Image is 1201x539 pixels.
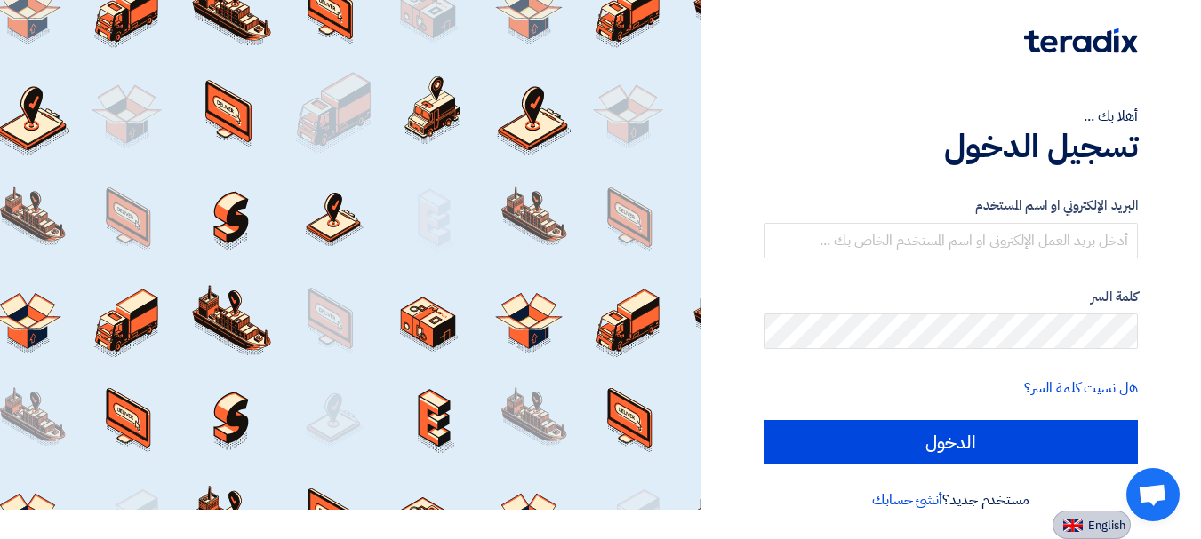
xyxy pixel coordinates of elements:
[764,106,1138,127] div: أهلا بك ...
[764,223,1138,258] input: أدخل بريد العمل الإلكتروني او اسم المستخدم الخاص بك ...
[1024,377,1138,399] a: هل نسيت كلمة السر؟
[1126,468,1180,521] a: Open chat
[764,287,1138,307] label: كلمة السر
[764,195,1138,216] label: البريد الإلكتروني او اسم المستخدم
[1063,519,1083,532] img: en-US.png
[1088,519,1125,532] span: English
[1053,511,1131,539] button: English
[872,489,942,511] a: أنشئ حسابك
[764,489,1138,511] div: مستخدم جديد؟
[1024,28,1138,53] img: Teradix logo
[764,127,1138,166] h1: تسجيل الدخول
[764,420,1138,464] input: الدخول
